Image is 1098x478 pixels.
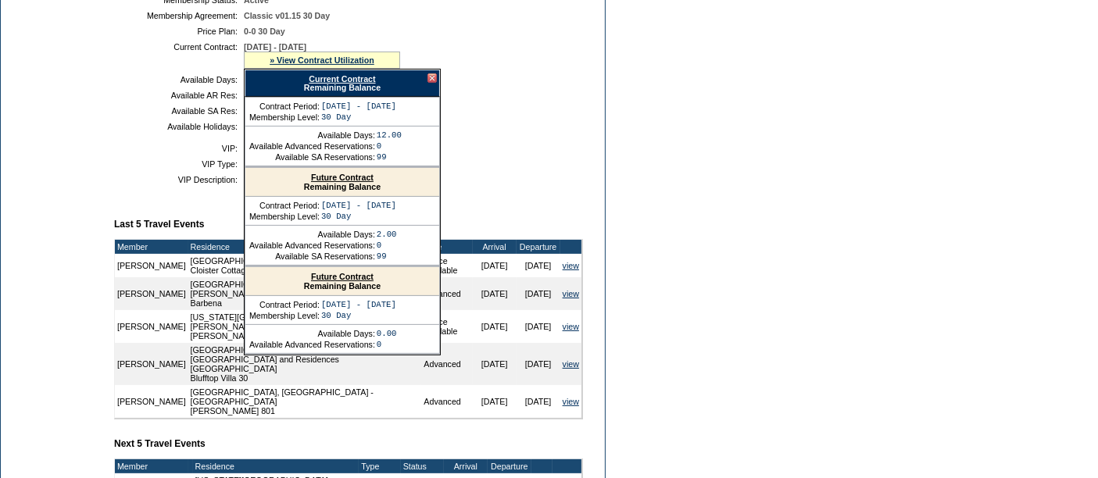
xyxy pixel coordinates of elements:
[321,102,396,111] td: [DATE] - [DATE]
[311,272,374,281] a: Future Contract
[115,277,188,310] td: [PERSON_NAME]
[563,261,579,270] a: view
[473,385,517,418] td: [DATE]
[517,385,560,418] td: [DATE]
[244,11,330,20] span: Classic v01.15 30 Day
[359,459,400,473] td: Type
[249,230,375,239] td: Available Days:
[120,122,238,131] td: Available Holidays:
[249,102,320,111] td: Contract Period:
[115,240,188,254] td: Member
[311,173,374,182] a: Future Contract
[245,70,440,97] div: Remaining Balance
[421,310,472,343] td: Space Available
[114,219,204,230] b: Last 5 Travel Events
[120,42,238,69] td: Current Contract:
[249,329,375,338] td: Available Days:
[249,311,320,320] td: Membership Level:
[249,212,320,221] td: Membership Level:
[563,322,579,331] a: view
[377,141,402,151] td: 0
[249,141,375,151] td: Available Advanced Reservations:
[321,201,396,210] td: [DATE] - [DATE]
[473,277,517,310] td: [DATE]
[120,11,238,20] td: Membership Agreement:
[473,310,517,343] td: [DATE]
[377,241,397,250] td: 0
[563,397,579,406] a: view
[193,459,359,473] td: Residence
[270,55,374,65] a: » View Contract Utilization
[188,385,422,418] td: [GEOGRAPHIC_DATA], [GEOGRAPHIC_DATA] - [GEOGRAPHIC_DATA] [PERSON_NAME] 801
[120,106,238,116] td: Available SA Res:
[120,91,238,100] td: Available AR Res:
[321,112,396,122] td: 30 Day
[421,385,472,418] td: Advanced
[249,201,320,210] td: Contract Period:
[421,277,472,310] td: Advanced
[488,459,531,473] td: Departure
[473,343,517,385] td: [DATE]
[120,175,238,184] td: VIP Description:
[421,240,472,254] td: Type
[321,300,396,309] td: [DATE] - [DATE]
[115,343,188,385] td: [PERSON_NAME]
[377,152,402,162] td: 99
[115,385,188,418] td: [PERSON_NAME]
[120,27,238,36] td: Price Plan:
[249,340,375,349] td: Available Advanced Reservations:
[321,311,396,320] td: 30 Day
[473,254,517,277] td: [DATE]
[188,343,422,385] td: [GEOGRAPHIC_DATA], [GEOGRAPHIC_DATA] - [GEOGRAPHIC_DATA] and Residences [GEOGRAPHIC_DATA] Bluffto...
[245,168,439,197] div: Remaining Balance
[120,144,238,153] td: VIP:
[120,159,238,169] td: VIP Type:
[377,329,397,338] td: 0.00
[120,75,238,84] td: Available Days:
[377,251,397,261] td: 99
[321,212,396,221] td: 30 Day
[444,459,488,473] td: Arrival
[188,277,422,310] td: [GEOGRAPHIC_DATA], [GEOGRAPHIC_DATA] - [PERSON_NAME][GEOGRAPHIC_DATA][PERSON_NAME] Barbena
[517,343,560,385] td: [DATE]
[309,74,375,84] a: Current Contract
[377,340,397,349] td: 0
[115,459,188,473] td: Member
[249,251,375,261] td: Available SA Reservations:
[249,112,320,122] td: Membership Level:
[188,254,422,277] td: [GEOGRAPHIC_DATA], [US_STATE] - The Cloister Cloister Cottage 902
[517,310,560,343] td: [DATE]
[249,241,375,250] td: Available Advanced Reservations:
[421,254,472,277] td: Space Available
[473,240,517,254] td: Arrival
[244,27,285,36] span: 0-0 30 Day
[249,300,320,309] td: Contract Period:
[245,267,439,296] div: Remaining Balance
[517,240,560,254] td: Departure
[115,310,188,343] td: [PERSON_NAME]
[114,438,206,449] b: Next 5 Travel Events
[377,130,402,140] td: 12.00
[377,230,397,239] td: 2.00
[249,152,375,162] td: Available SA Reservations:
[188,310,422,343] td: [US_STATE][GEOGRAPHIC_DATA], [US_STATE] - [PERSON_NAME] [US_STATE] [PERSON_NAME] [US_STATE] 810
[249,130,375,140] td: Available Days:
[244,42,306,52] span: [DATE] - [DATE]
[563,289,579,298] a: view
[401,459,444,473] td: Status
[517,277,560,310] td: [DATE]
[517,254,560,277] td: [DATE]
[563,359,579,369] a: view
[421,343,472,385] td: Advanced
[188,240,422,254] td: Residence
[115,254,188,277] td: [PERSON_NAME]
